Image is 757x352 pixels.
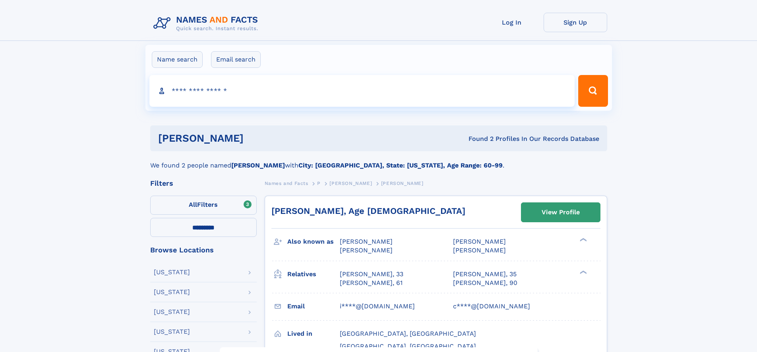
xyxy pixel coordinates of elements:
[150,246,257,254] div: Browse Locations
[287,300,340,313] h3: Email
[298,162,503,169] b: City: [GEOGRAPHIC_DATA], State: [US_STATE], Age Range: 60-99
[340,330,476,337] span: [GEOGRAPHIC_DATA], [GEOGRAPHIC_DATA]
[340,246,393,254] span: [PERSON_NAME]
[453,270,517,279] a: [PERSON_NAME], 35
[317,181,321,186] span: P
[150,196,257,215] label: Filters
[544,13,607,32] a: Sign Up
[340,238,393,245] span: [PERSON_NAME]
[453,279,517,287] a: [PERSON_NAME], 90
[271,206,465,216] a: [PERSON_NAME], Age [DEMOGRAPHIC_DATA]
[578,237,587,242] div: ❯
[340,279,403,287] a: [PERSON_NAME], 61
[317,178,321,188] a: P
[521,203,600,222] a: View Profile
[154,309,190,315] div: [US_STATE]
[340,342,476,350] span: [GEOGRAPHIC_DATA], [GEOGRAPHIC_DATA]
[211,51,261,68] label: Email search
[154,329,190,335] div: [US_STATE]
[287,267,340,281] h3: Relatives
[453,246,506,254] span: [PERSON_NAME]
[158,133,356,143] h1: [PERSON_NAME]
[329,178,372,188] a: [PERSON_NAME]
[340,270,403,279] a: [PERSON_NAME], 33
[152,51,203,68] label: Name search
[453,238,506,245] span: [PERSON_NAME]
[542,203,580,221] div: View Profile
[356,135,599,143] div: Found 2 Profiles In Our Records Database
[287,235,340,248] h3: Also known as
[150,13,265,34] img: Logo Names and Facts
[154,269,190,275] div: [US_STATE]
[231,162,285,169] b: [PERSON_NAME]
[149,75,575,107] input: search input
[150,180,257,187] div: Filters
[265,178,308,188] a: Names and Facts
[154,289,190,295] div: [US_STATE]
[578,75,608,107] button: Search Button
[381,181,424,186] span: [PERSON_NAME]
[480,13,544,32] a: Log In
[150,151,607,170] div: We found 2 people named with .
[578,269,587,275] div: ❯
[287,327,340,340] h3: Lived in
[329,181,372,186] span: [PERSON_NAME]
[189,201,197,208] span: All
